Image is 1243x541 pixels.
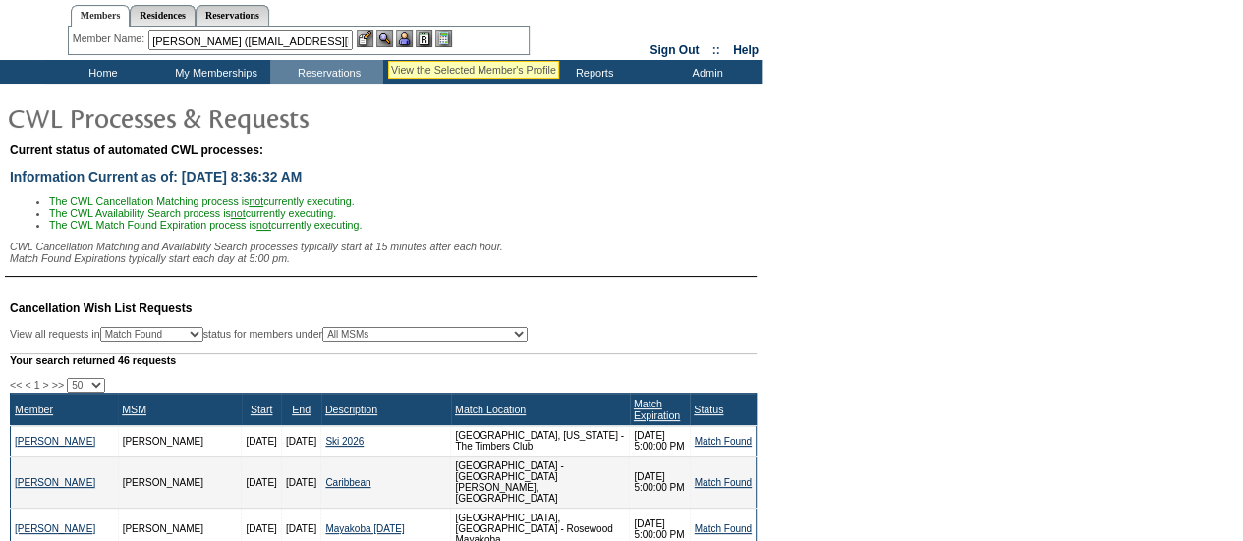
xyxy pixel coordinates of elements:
span: The CWL Cancellation Matching process is currently executing. [49,195,355,207]
td: [DATE] [281,426,320,457]
span: 1 [34,379,40,391]
td: Admin [649,60,762,84]
span: :: [712,43,720,57]
a: Caribbean [325,477,370,488]
span: Information Current as of: [DATE] 8:36:32 AM [10,169,302,185]
a: Match Found [695,477,752,488]
td: [DATE] [242,426,281,457]
a: Description [325,404,377,415]
td: [PERSON_NAME] [118,457,242,509]
a: Status [694,404,723,415]
a: Members [71,5,131,27]
td: Reports [536,60,649,84]
a: Match Location [455,404,526,415]
span: Current status of automated CWL processes: [10,143,263,157]
img: b_calculator.gif [435,30,452,47]
span: >> [52,379,64,391]
a: Ski 2026 [325,436,364,447]
u: not [256,219,271,231]
u: not [249,195,263,207]
img: b_edit.gif [357,30,373,47]
td: [DATE] 5:00:00 PM [630,426,690,457]
a: Help [733,43,759,57]
div: CWL Cancellation Matching and Availability Search processes typically start at 15 minutes after e... [10,241,757,264]
a: Match Expiration [634,398,680,421]
td: [DATE] [281,457,320,509]
td: [GEOGRAPHIC_DATA], [US_STATE] - The Timbers Club [451,426,630,457]
td: Vacation Collection [383,60,536,84]
td: My Memberships [157,60,270,84]
img: Impersonate [396,30,413,47]
div: Member Name: [73,30,148,47]
a: End [292,404,311,415]
a: [PERSON_NAME] [15,477,95,488]
td: Home [44,60,157,84]
span: << [10,379,22,391]
td: [DATE] [242,457,281,509]
img: Reservations [416,30,432,47]
span: Cancellation Wish List Requests [10,301,192,315]
td: [GEOGRAPHIC_DATA] - [GEOGRAPHIC_DATA][PERSON_NAME], [GEOGRAPHIC_DATA] [451,457,630,509]
a: Residences [130,5,196,26]
td: Reservations [270,60,383,84]
td: [DATE] 5:00:00 PM [630,457,690,509]
a: Match Found [695,523,752,534]
span: The CWL Availability Search process is currently executing. [49,207,336,219]
a: MSM [122,404,146,415]
a: Start [251,404,273,415]
a: [PERSON_NAME] [15,436,95,447]
a: Reservations [196,5,269,26]
a: Mayakoba [DATE] [325,523,404,534]
div: View all requests in status for members under [10,327,528,342]
a: Member [15,404,53,415]
span: < [25,379,30,391]
span: > [43,379,49,391]
div: View the Selected Member's Profile [391,64,556,76]
img: View [376,30,393,47]
span: The CWL Match Found Expiration process is currently executing. [49,219,362,231]
div: Your search returned 46 requests [10,353,757,366]
a: Match Found [695,436,752,447]
td: [PERSON_NAME] [118,426,242,457]
a: Sign Out [650,43,699,57]
u: not [231,207,246,219]
a: [PERSON_NAME] [15,523,95,534]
